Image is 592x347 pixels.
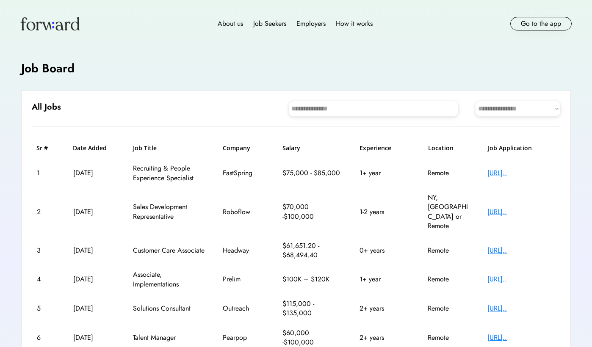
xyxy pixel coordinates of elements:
div: 1+ year [360,275,410,284]
div: 2+ years [360,304,410,313]
div: 4 [37,275,56,284]
div: Job Seekers [253,19,286,29]
div: [DATE] [73,168,116,178]
div: $70,000 -$100,000 [282,202,342,221]
div: [URL].. [487,304,555,313]
div: Prelim [223,275,265,284]
img: Forward logo [20,17,80,30]
div: Sales Development Representative [133,202,205,221]
div: FastSpring [223,168,265,178]
div: Outreach [223,304,265,313]
div: Associate, Implementations [133,270,205,289]
button: Go to the app [510,17,572,30]
h6: Salary [282,144,342,152]
h6: Company [223,144,265,152]
h6: All Jobs [32,101,61,113]
div: 3 [37,246,56,255]
div: Solutions Consultant [133,304,205,313]
div: [URL].. [487,333,555,342]
div: [DATE] [73,304,116,313]
div: 5 [37,304,56,313]
div: Headway [223,246,265,255]
div: [URL].. [487,275,555,284]
div: 1+ year [360,168,410,178]
div: How it works [336,19,373,29]
div: Employers [296,19,326,29]
div: [DATE] [73,207,116,217]
div: [URL].. [487,246,555,255]
div: Remote [428,275,470,284]
h6: Sr # [36,144,55,152]
div: About us [218,19,243,29]
div: $61,651.20 - $68,494.40 [282,241,342,260]
div: [DATE] [73,246,116,255]
h6: Job Application [488,144,556,152]
div: 2 [37,207,56,217]
div: 0+ years [360,246,410,255]
h4: Job Board [21,60,75,77]
div: Roboflow [223,207,265,217]
div: NY, [GEOGRAPHIC_DATA] or Remote [428,193,470,231]
div: Remote [428,333,470,342]
h6: Location [428,144,470,152]
div: [URL].. [487,168,555,178]
div: $115,000 - $135,000 [282,299,342,318]
div: Talent Manager [133,333,205,342]
div: Remote [428,246,470,255]
div: 1 [37,168,56,178]
div: [DATE] [73,333,116,342]
div: [DATE] [73,275,116,284]
h6: Job Title [133,144,157,152]
div: Remote [428,304,470,313]
div: Customer Care Associate [133,246,205,255]
div: $75,000 - $85,000 [282,168,342,178]
h6: Experience [360,144,410,152]
div: [URL].. [487,207,555,217]
div: 2+ years [360,333,410,342]
div: Remote [428,168,470,178]
div: Recruiting & People Experience Specialist [133,164,205,183]
div: Pearpop [223,333,265,342]
div: 1-2 years [360,207,410,217]
div: $100K – $120K [282,275,342,284]
div: 6 [37,333,56,342]
h6: Date Added [73,144,115,152]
